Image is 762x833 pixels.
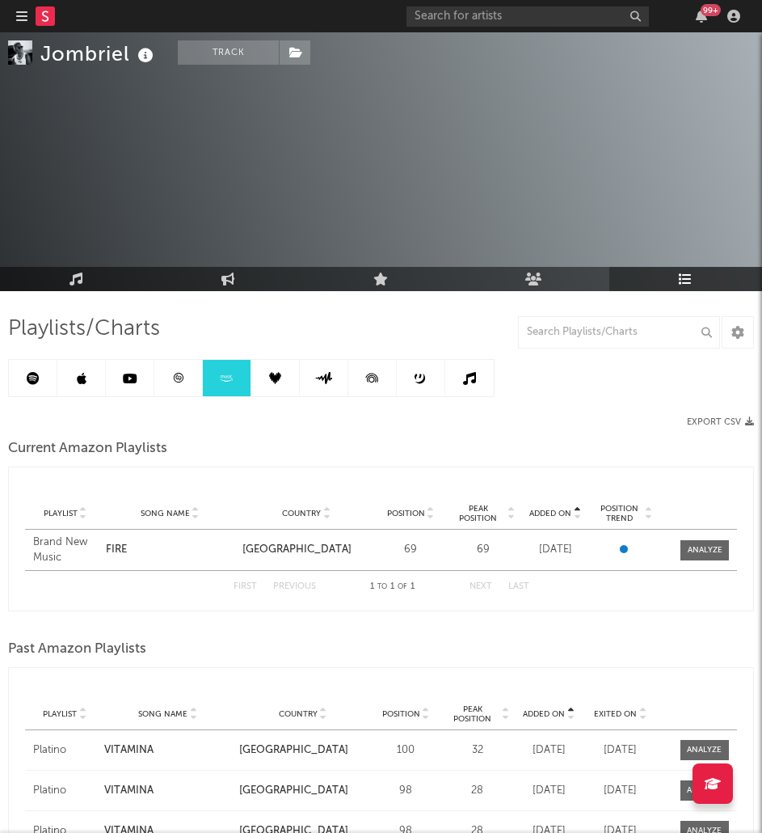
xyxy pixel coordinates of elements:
[377,583,387,590] span: to
[589,742,652,759] div: [DATE]
[451,542,516,558] div: 69
[517,742,580,759] div: [DATE]
[451,504,506,523] span: Peak Position
[104,742,231,759] a: VITAMINA
[517,783,580,799] div: [DATE]
[524,542,588,558] div: [DATE]
[406,6,649,27] input: Search for artists
[242,542,371,558] div: [GEOGRAPHIC_DATA]
[273,582,316,591] button: Previous
[398,583,407,590] span: of
[8,640,146,659] span: Past Amazon Playlists
[446,742,509,759] div: 32
[33,742,96,759] a: Platino
[382,709,420,719] span: Position
[594,709,637,719] span: Exited On
[33,783,96,799] a: Platino
[234,582,257,591] button: First
[33,535,98,566] a: Brand New Music
[529,509,571,518] span: Added On
[282,509,321,518] span: Country
[141,509,190,518] span: Song Name
[379,542,444,558] div: 69
[348,577,437,597] div: 1 1 1
[239,742,366,759] div: [GEOGRAPHIC_DATA]
[8,439,167,459] span: Current Amazon Playlists
[596,504,642,523] span: Position Trend
[138,709,187,719] span: Song Name
[239,783,366,799] div: [GEOGRAPHIC_DATA]
[43,709,77,719] span: Playlist
[446,704,499,724] span: Peak Position
[44,509,78,518] span: Playlist
[279,709,318,719] span: Country
[8,319,160,339] span: Playlists/Charts
[523,709,565,719] span: Added On
[696,10,707,23] button: 99+
[446,783,509,799] div: 28
[589,783,652,799] div: [DATE]
[374,742,437,759] div: 100
[178,40,279,65] button: Track
[469,582,492,591] button: Next
[518,316,720,349] input: Search Playlists/Charts
[106,542,234,558] a: FIRE
[387,509,425,518] span: Position
[104,783,231,799] a: VITAMINA
[374,783,437,799] div: 98
[508,582,529,591] button: Last
[687,417,754,427] button: Export CSV
[701,4,721,16] div: 99 +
